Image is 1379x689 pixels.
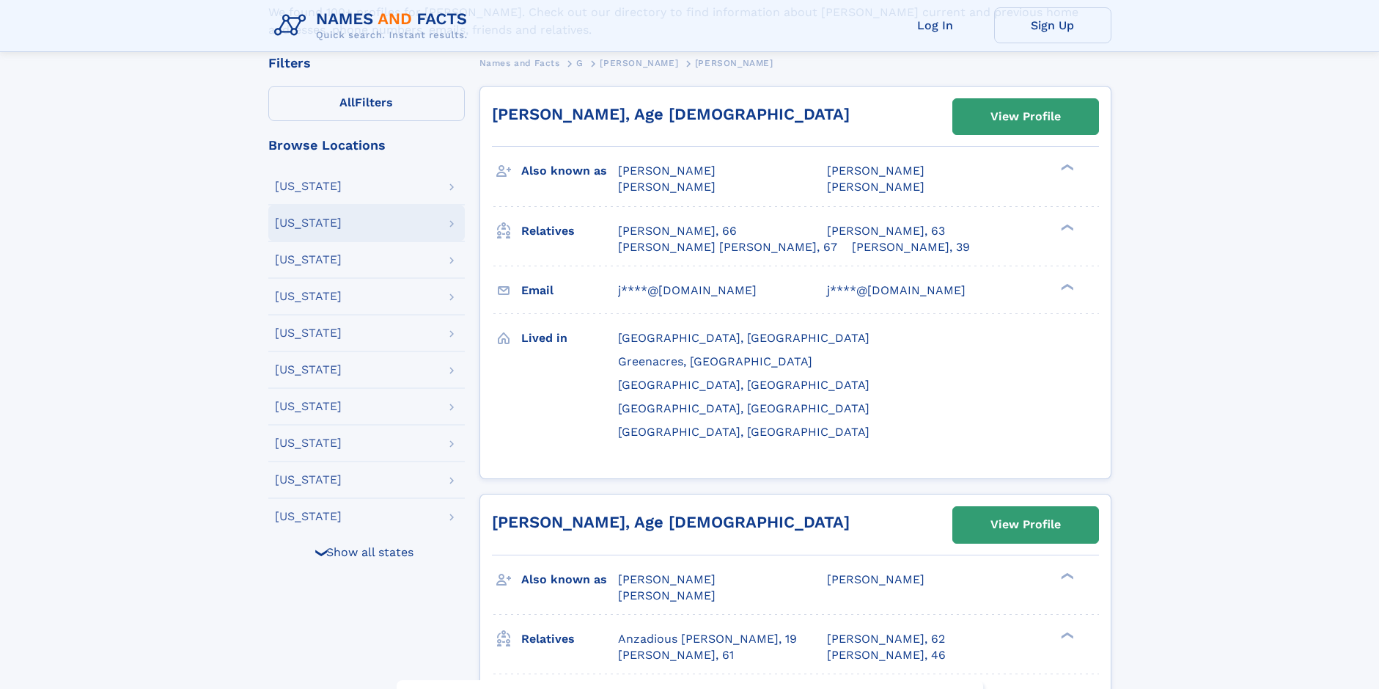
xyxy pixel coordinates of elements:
h3: Lived in [521,326,618,351]
a: [PERSON_NAME] [PERSON_NAME], 67 [618,239,837,255]
div: [US_STATE] [275,511,342,522]
span: [PERSON_NAME] [600,58,678,68]
span: All [339,95,355,109]
a: G [576,54,584,72]
a: Sign Up [994,7,1111,43]
span: [PERSON_NAME] [827,572,924,586]
span: [GEOGRAPHIC_DATA], [GEOGRAPHIC_DATA] [618,331,869,345]
span: [GEOGRAPHIC_DATA], [GEOGRAPHIC_DATA] [618,378,869,392]
span: [GEOGRAPHIC_DATA], [GEOGRAPHIC_DATA] [618,425,869,439]
span: [PERSON_NAME] [827,164,924,178]
a: [PERSON_NAME], 63 [827,223,945,239]
span: [PERSON_NAME] [618,180,716,194]
div: [US_STATE] [275,254,342,266]
span: [PERSON_NAME] [618,572,716,586]
div: [US_STATE] [275,474,342,486]
div: View Profile [990,100,1061,134]
label: Filters [268,86,465,121]
div: [US_STATE] [275,181,342,192]
a: [PERSON_NAME], 61 [618,647,734,663]
h3: Also known as [521,567,618,592]
span: [GEOGRAPHIC_DATA], [GEOGRAPHIC_DATA] [618,401,869,415]
div: [US_STATE] [275,364,342,376]
a: [PERSON_NAME], 62 [827,631,945,647]
div: [US_STATE] [275,291,342,302]
h3: Also known as [521,158,618,183]
div: View Profile [990,508,1061,542]
a: [PERSON_NAME], 39 [852,239,970,255]
a: [PERSON_NAME] [600,54,678,72]
span: [PERSON_NAME] [618,164,716,178]
div: ❯ [312,547,330,557]
div: Filters [268,56,465,70]
div: ❯ [1057,222,1075,232]
a: [PERSON_NAME], Age [DEMOGRAPHIC_DATA] [492,513,850,531]
span: Greenacres, [GEOGRAPHIC_DATA] [618,354,812,368]
div: ❯ [1057,630,1075,640]
div: [US_STATE] [275,437,342,449]
a: View Profile [953,507,1098,542]
div: [US_STATE] [275,217,342,229]
div: [US_STATE] [275,327,342,339]
h3: Email [521,278,618,303]
h3: Relatives [521,219,618,244]
span: G [576,58,584,68]
div: ❯ [1057,282,1075,291]
a: Anzadious [PERSON_NAME], 19 [618,631,797,647]
span: [PERSON_NAME] [618,588,716,602]
div: ❯ [1057,571,1075,580]
a: [PERSON_NAME], 66 [618,223,737,239]
img: Logo Names and Facts [268,6,479,45]
a: [PERSON_NAME], 46 [827,647,946,663]
a: View Profile [953,99,1098,134]
a: Log In [877,7,994,43]
a: Names and Facts [479,54,560,72]
h3: Relatives [521,627,618,652]
div: [US_STATE] [275,401,342,412]
span: [PERSON_NAME] [695,58,773,68]
span: [PERSON_NAME] [827,180,924,194]
div: Browse Locations [268,139,465,152]
a: [PERSON_NAME], Age [DEMOGRAPHIC_DATA] [492,105,850,123]
div: ❯ [1057,163,1075,172]
div: Show all states [268,534,465,569]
